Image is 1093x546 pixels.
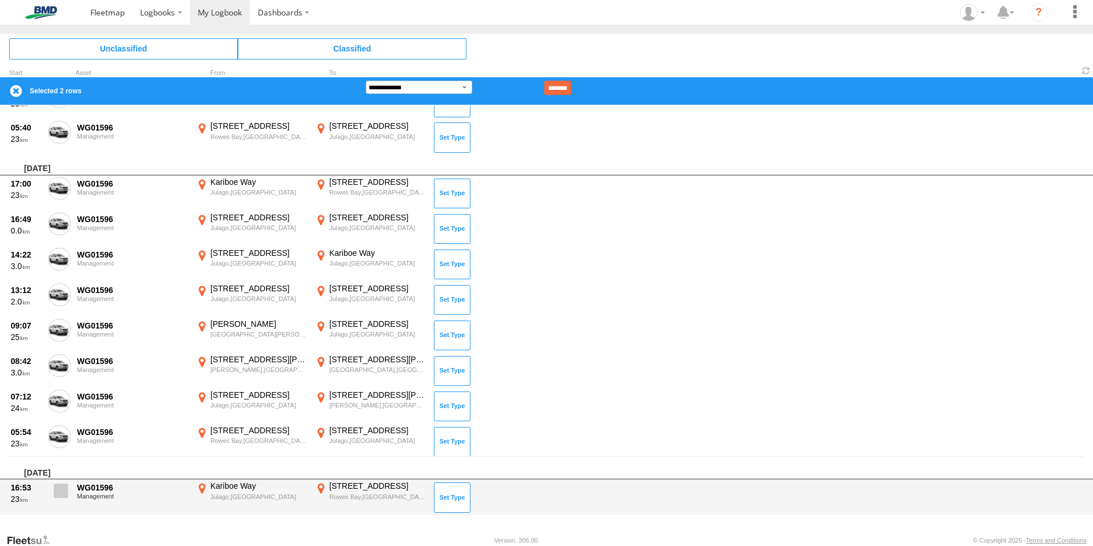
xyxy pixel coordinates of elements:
label: Click to View Event Location [313,248,428,281]
button: Click to Set [434,356,470,386]
div: Julago,[GEOGRAPHIC_DATA] [210,188,307,196]
label: Click to View Event Location [194,354,309,387]
div: © Copyright 2025 - [973,537,1087,544]
div: WG01596 [77,285,188,295]
div: Management [77,437,188,444]
div: 23 [11,190,42,200]
label: Click to View Event Location [194,481,309,514]
div: 3.0 [11,261,42,271]
button: Click to Set [434,427,470,457]
div: Julago,[GEOGRAPHIC_DATA] [210,401,307,409]
i: ? [1030,3,1048,22]
label: Click to View Event Location [194,390,309,423]
div: WG01596 [77,179,188,189]
div: Rowes Bay,[GEOGRAPHIC_DATA] [210,133,307,141]
div: WG01596 [77,356,188,366]
div: Management [77,402,188,409]
div: [STREET_ADDRESS] [210,390,307,400]
button: Click to Set [434,391,470,421]
div: [STREET_ADDRESS] [329,177,426,187]
label: Click to View Event Location [194,121,309,154]
label: Click to View Event Location [194,177,309,210]
div: [STREET_ADDRESS] [210,283,307,294]
div: Robert Pietrobon [956,4,989,21]
div: [STREET_ADDRESS][PERSON_NAME] [210,354,307,365]
label: Click to View Event Location [194,319,309,352]
div: Management [77,260,188,267]
button: Click to Set [434,214,470,244]
div: Kariboe Way [329,248,426,258]
div: Julago,[GEOGRAPHIC_DATA] [329,330,426,338]
div: [STREET_ADDRESS] [210,425,307,436]
div: [PERSON_NAME],[GEOGRAPHIC_DATA] [329,401,426,409]
div: Rowes Bay,[GEOGRAPHIC_DATA] [329,493,426,501]
div: [STREET_ADDRESS] [210,248,307,258]
div: [GEOGRAPHIC_DATA][PERSON_NAME],[GEOGRAPHIC_DATA] [210,330,307,338]
label: Click to View Event Location [313,390,428,423]
label: Clear Selection [9,84,23,98]
div: 24 [11,403,42,413]
div: Kariboe Way [210,481,307,491]
div: [STREET_ADDRESS] [210,121,307,131]
a: Terms and Conditions [1026,537,1087,544]
button: Click to Set [434,321,470,350]
button: Click to Set [434,250,470,279]
div: 23 [11,438,42,449]
div: 08:42 [11,356,42,366]
label: Click to View Event Location [313,354,428,387]
div: Management [77,133,188,140]
span: Click to view Unclassified Trips [9,38,238,59]
div: WG01596 [77,250,188,260]
div: Rowes Bay,[GEOGRAPHIC_DATA] [329,188,426,196]
label: Click to View Event Location [313,319,428,352]
div: Management [77,224,188,231]
label: Click to View Event Location [313,121,428,154]
div: [STREET_ADDRESS] [329,121,426,131]
div: Julago,[GEOGRAPHIC_DATA] [210,224,307,232]
div: 07:12 [11,391,42,402]
div: Management [77,493,188,500]
div: Julago,[GEOGRAPHIC_DATA] [329,259,426,267]
button: Click to Set [434,482,470,512]
div: Management [77,366,188,373]
div: Julago,[GEOGRAPHIC_DATA] [210,493,307,501]
div: [STREET_ADDRESS][PERSON_NAME] [329,390,426,400]
div: 05:40 [11,122,42,133]
div: 0.0 [11,225,42,236]
div: [STREET_ADDRESS] [329,481,426,491]
div: Julago,[GEOGRAPHIC_DATA] [210,259,307,267]
div: Julago,[GEOGRAPHIC_DATA] [210,295,307,303]
div: WG01596 [77,427,188,437]
div: 17:00 [11,179,42,189]
div: Version: 306.00 [494,537,538,544]
div: 09:07 [11,321,42,331]
div: 05:54 [11,427,42,437]
div: Management [77,295,188,302]
label: Click to View Event Location [313,425,428,458]
div: [PERSON_NAME] [210,319,307,329]
div: [STREET_ADDRESS] [210,212,307,223]
div: WG01596 [77,482,188,493]
div: 25 [11,332,42,342]
div: [STREET_ADDRESS][PERSON_NAME] [329,354,426,365]
label: Click to View Event Location [313,481,428,514]
div: Management [77,331,188,338]
label: Click to View Event Location [194,212,309,246]
div: 23 [11,494,42,504]
div: [STREET_ADDRESS] [329,212,426,223]
div: Rowes Bay,[GEOGRAPHIC_DATA] [210,437,307,445]
div: 2.0 [11,296,42,307]
div: Julago,[GEOGRAPHIC_DATA] [329,295,426,303]
div: From [194,70,309,76]
button: Click to Set [434,285,470,315]
label: Click to View Event Location [194,248,309,281]
div: Management [77,189,188,196]
div: WG01596 [77,214,188,224]
div: 16:49 [11,214,42,224]
div: Asset [75,70,190,76]
div: To [313,70,428,76]
div: [GEOGRAPHIC_DATA],[GEOGRAPHIC_DATA] [329,366,426,374]
div: WG01596 [77,122,188,133]
div: Click to Sort [9,70,43,76]
div: [STREET_ADDRESS] [329,319,426,329]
